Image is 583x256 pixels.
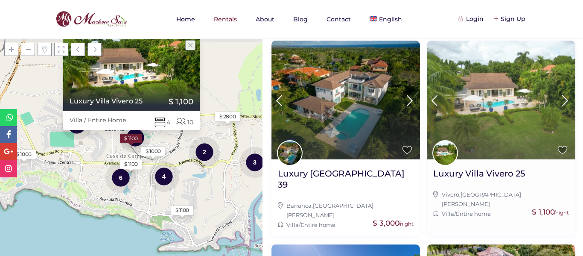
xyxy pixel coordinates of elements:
[16,150,32,158] div: $ 1000
[271,41,420,159] img: Luxury Villa Barranca 39
[494,14,525,24] div: Sign Up
[300,221,335,228] a: Entire home
[278,201,414,220] div: ,
[433,190,569,209] div: ,
[124,160,138,168] div: $ 1100
[286,202,373,218] a: [GEOGRAPHIC_DATA][PERSON_NAME]
[433,209,569,218] div: /
[61,109,92,141] div: 2
[286,202,312,209] a: Barranca
[149,160,179,192] div: 4
[278,168,414,190] h2: Luxury [GEOGRAPHIC_DATA] 39
[433,168,525,185] a: Luxury Villa Vivero 25
[53,9,129,29] img: logo
[63,97,179,105] a: Luxury Villa Vivero 25
[63,111,132,130] div: Villa / Entire Home
[278,220,414,230] div: /
[286,221,299,228] a: Villa
[379,15,402,23] span: English
[460,14,484,24] div: Login
[105,162,136,194] div: 6
[442,191,459,198] a: Vivero
[427,41,575,159] img: Luxury Villa Vivero 25
[278,168,414,197] a: Luxury [GEOGRAPHIC_DATA] 39
[175,116,193,127] span: 10
[433,168,525,179] h2: Luxury Villa Vivero 25
[442,210,454,217] a: Villa
[189,136,220,168] div: 2
[219,113,236,121] div: $ 2800
[124,135,138,142] div: $ 1100
[239,146,270,178] div: 3
[175,206,189,214] div: $ 1100
[456,210,491,217] a: Entire home
[146,147,161,155] div: $ 1000
[154,116,170,127] span: 4
[442,191,521,207] a: [GEOGRAPHIC_DATA][PERSON_NAME]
